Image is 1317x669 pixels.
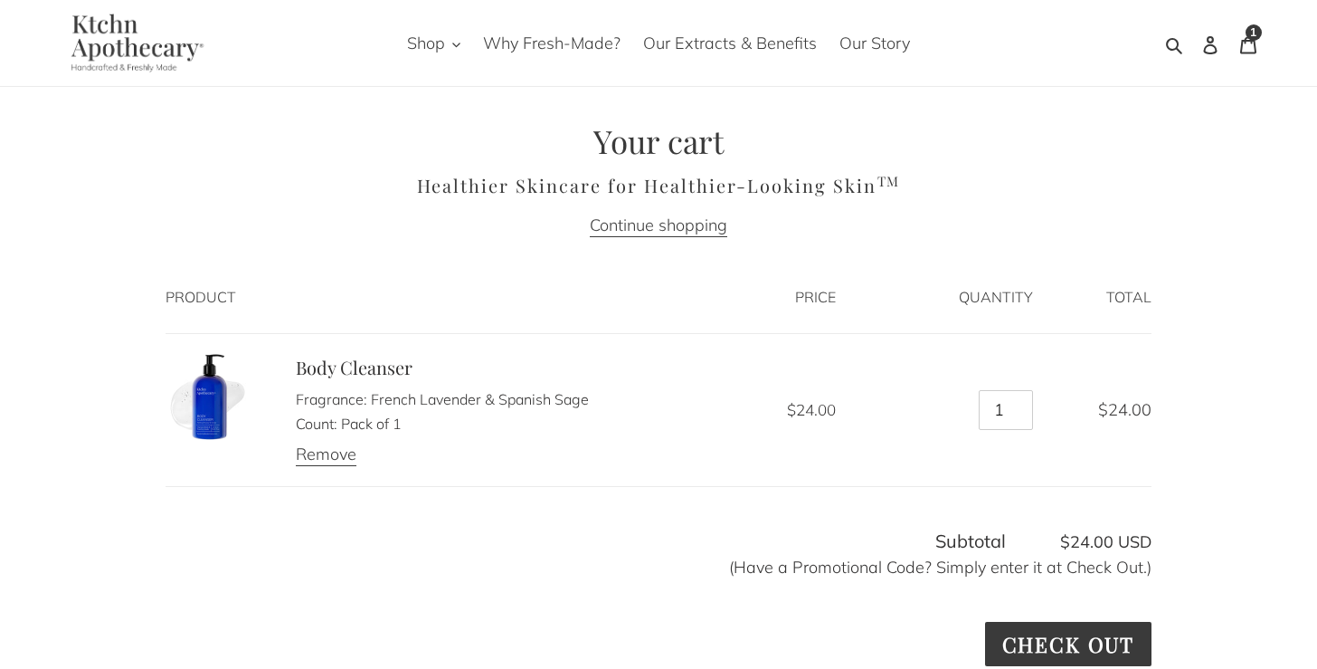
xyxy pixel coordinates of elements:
[1250,27,1256,38] span: 1
[483,33,621,54] span: Why Fresh-Made?
[166,175,1151,196] h2: Healthier Skincare for Healthier-Looking Skin
[166,262,610,334] th: Product
[856,262,1053,334] th: Quantity
[166,122,1151,160] h1: Your cart
[296,413,589,435] li: Count: Pack of 1
[643,33,817,54] span: Our Extracts & Benefits
[985,622,1151,666] input: Check out
[296,444,356,466] a: Remove Body Cleanser - French Lavender & Spanish Sage / Pack of 1
[296,388,589,410] li: Fragrance: French Lavender & Spanish Sage
[590,215,727,237] a: Continue shopping
[407,33,445,54] span: Shop
[839,33,910,54] span: Our Story
[1098,399,1151,420] span: $24.00
[830,28,919,58] a: Our Story
[610,262,857,334] th: Price
[1229,22,1267,64] a: 1
[935,530,1006,552] span: Subtotal
[398,28,469,58] button: Shop
[1010,530,1151,554] span: $24.00 USD
[877,172,901,190] sup: TM
[630,398,837,422] dd: $24.00
[166,555,1151,579] p: (Have a Promotional Code? Simply enter it at Check Out.)
[166,354,252,440] img: Body Cleanser
[634,28,826,58] a: Our Extracts & Benefits
[1053,262,1151,334] th: Total
[474,28,630,58] a: Why Fresh-Made?
[50,14,217,72] img: Ktchn Apothecary
[296,385,589,435] ul: Product details
[296,355,412,379] a: Body Cleanser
